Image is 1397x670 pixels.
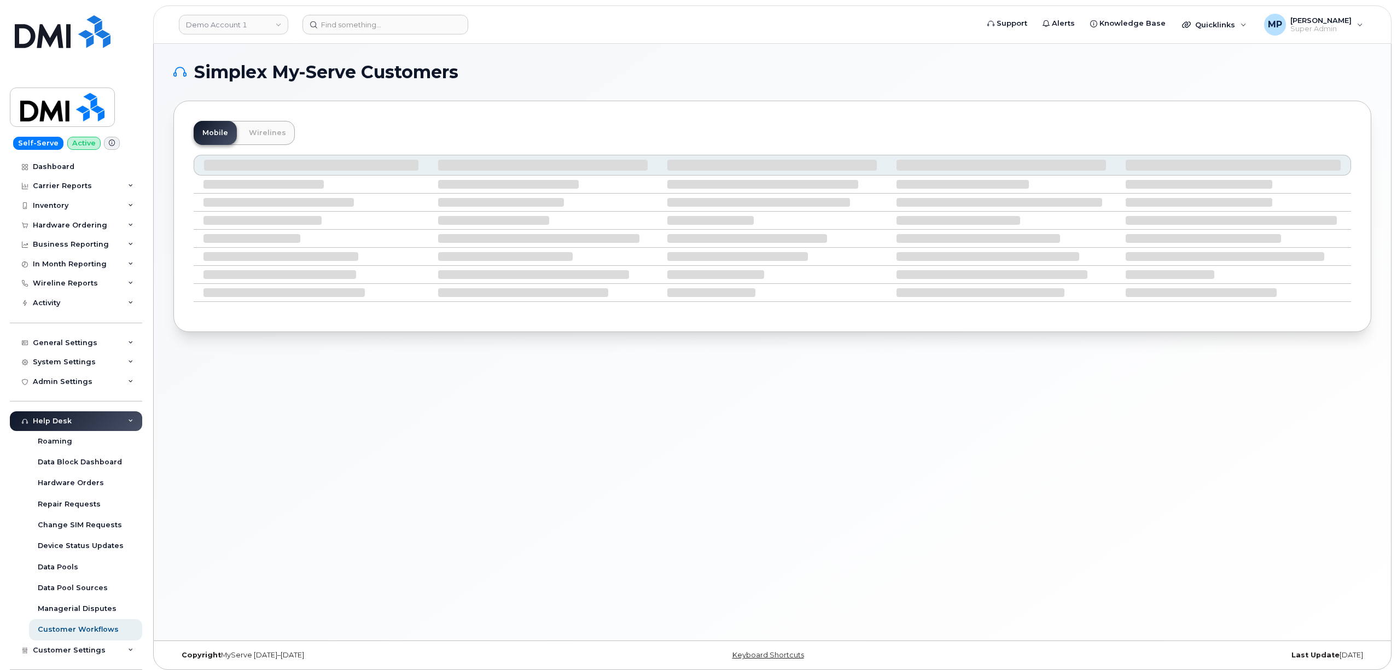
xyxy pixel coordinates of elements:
div: MyServe [DATE]–[DATE] [173,651,573,660]
a: Keyboard Shortcuts [732,651,804,659]
span: Simplex My-Serve Customers [194,64,458,80]
strong: Last Update [1291,651,1340,659]
div: [DATE] [972,651,1371,660]
strong: Copyright [182,651,221,659]
a: Wirelines [240,121,295,145]
a: Mobile [194,121,237,145]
